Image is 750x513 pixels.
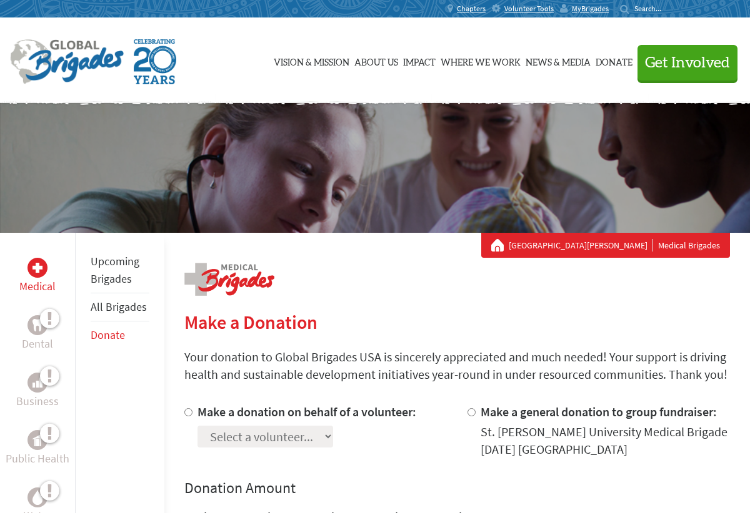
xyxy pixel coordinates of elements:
[91,248,149,293] li: Upcoming Brigades
[27,315,47,335] div: Dental
[184,478,730,498] h4: Donation Amount
[184,263,274,296] img: logo-medical.png
[6,450,69,467] p: Public Health
[403,29,436,92] a: Impact
[91,300,147,314] a: All Brigades
[32,263,42,273] img: Medical
[16,373,59,410] a: BusinessBusiness
[22,335,53,353] p: Dental
[91,328,125,342] a: Donate
[91,293,149,321] li: All Brigades
[441,29,521,92] a: Where We Work
[27,373,47,393] div: Business
[526,29,591,92] a: News & Media
[481,404,717,419] label: Make a general donation to group fundraiser:
[6,430,69,467] a: Public HealthPublic Health
[19,258,56,295] a: MedicalMedical
[27,430,47,450] div: Public Health
[10,39,124,84] img: Global Brigades Logo
[274,29,349,92] a: Vision & Mission
[354,29,398,92] a: About Us
[16,393,59,410] p: Business
[457,4,486,14] span: Chapters
[32,378,42,388] img: Business
[32,490,42,504] img: Water
[634,4,670,13] input: Search...
[481,423,730,458] div: St. [PERSON_NAME] University Medical Brigade [DATE] [GEOGRAPHIC_DATA]
[509,239,653,252] a: [GEOGRAPHIC_DATA][PERSON_NAME]
[491,239,720,252] div: Medical Brigades
[19,278,56,295] p: Medical
[184,348,730,383] p: Your donation to Global Brigades USA is sincerely appreciated and much needed! Your support is dr...
[184,311,730,333] h2: Make a Donation
[504,4,554,14] span: Volunteer Tools
[32,319,42,331] img: Dental
[645,56,730,71] span: Get Involved
[134,39,176,84] img: Global Brigades Celebrating 20 Years
[22,315,53,353] a: DentalDental
[91,254,139,286] a: Upcoming Brigades
[572,4,609,14] span: MyBrigades
[91,321,149,349] li: Donate
[596,29,632,92] a: Donate
[27,487,47,507] div: Water
[197,404,416,419] label: Make a donation on behalf of a volunteer:
[637,45,737,81] button: Get Involved
[32,434,42,446] img: Public Health
[27,258,47,278] div: Medical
